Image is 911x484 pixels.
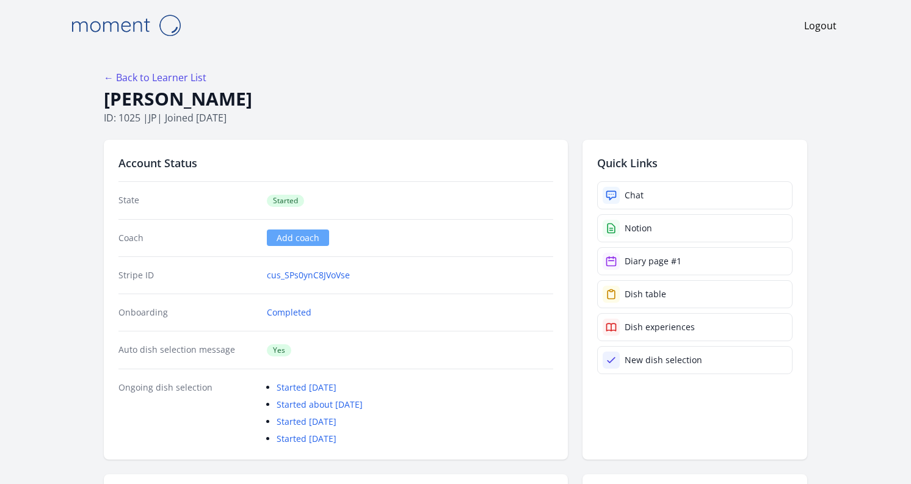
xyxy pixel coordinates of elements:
[267,344,291,356] span: Yes
[118,154,553,172] h2: Account Status
[625,354,702,366] div: New dish selection
[597,280,793,308] a: Dish table
[597,154,793,172] h2: Quick Links
[118,344,257,356] dt: Auto dish selection message
[104,71,206,84] a: ← Back to Learner List
[625,222,652,234] div: Notion
[625,288,666,300] div: Dish table
[104,110,807,125] p: ID: 1025 | | Joined [DATE]
[597,313,793,341] a: Dish experiences
[597,247,793,275] a: Diary page #1
[148,111,157,125] span: jp
[65,10,187,41] img: Moment
[625,321,695,333] div: Dish experiences
[625,189,644,201] div: Chat
[118,381,257,445] dt: Ongoing dish selection
[804,18,837,33] a: Logout
[277,433,336,444] a: Started [DATE]
[104,87,807,110] h1: [PERSON_NAME]
[597,214,793,242] a: Notion
[118,269,257,281] dt: Stripe ID
[597,346,793,374] a: New dish selection
[277,399,363,410] a: Started about [DATE]
[267,306,311,319] a: Completed
[118,232,257,244] dt: Coach
[277,381,336,393] a: Started [DATE]
[277,416,336,427] a: Started [DATE]
[118,306,257,319] dt: Onboarding
[118,194,257,207] dt: State
[597,181,793,209] a: Chat
[267,195,304,207] span: Started
[267,229,329,246] a: Add coach
[625,255,681,267] div: Diary page #1
[267,269,350,281] a: cus_SPs0ynC8JVoVse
